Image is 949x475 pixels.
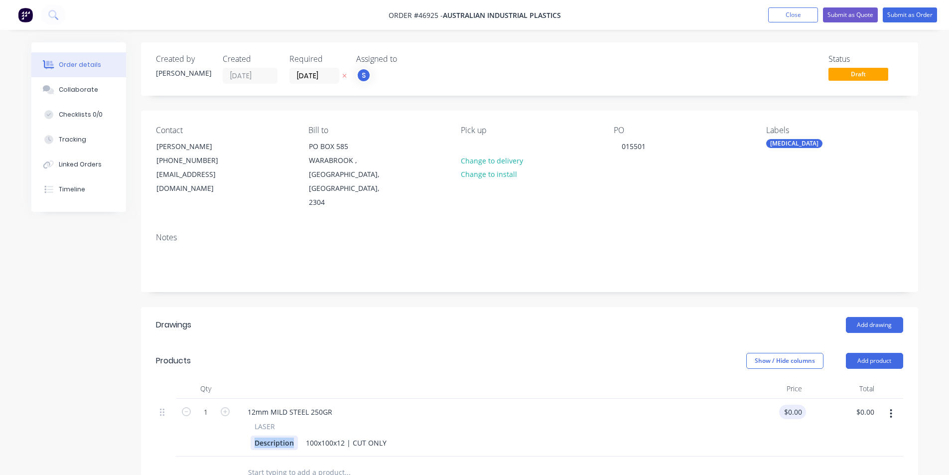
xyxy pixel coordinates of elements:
div: [PERSON_NAME] [156,140,239,154]
button: Checklists 0/0 [31,102,126,127]
div: Created by [156,54,211,64]
div: Timeline [59,185,85,194]
button: Collaborate [31,77,126,102]
div: Notes [156,233,903,242]
button: Show / Hide columns [746,353,823,369]
div: PO BOX 585 [309,140,392,154]
div: Qty [176,379,236,399]
span: LASER [255,421,275,432]
div: Pick up [461,126,597,135]
button: Add product [846,353,903,369]
div: Description [251,436,298,450]
div: Price [734,379,806,399]
div: [EMAIL_ADDRESS][DOMAIN_NAME] [156,167,239,195]
div: Linked Orders [59,160,102,169]
div: PO [614,126,750,135]
div: [PHONE_NUMBER] [156,154,239,167]
button: S [356,68,371,83]
span: AUSTRALIAN INDUSTRIAL PLASTICS [443,10,561,20]
div: Bill to [308,126,445,135]
button: Change to delivery [455,154,528,167]
div: Products [156,355,191,367]
div: Contact [156,126,292,135]
div: [MEDICAL_DATA] [766,139,822,148]
div: Tracking [59,135,86,144]
div: WARABROOK , [GEOGRAPHIC_DATA], [GEOGRAPHIC_DATA], 2304 [309,154,392,209]
div: Drawings [156,319,191,331]
div: 015501 [614,139,654,154]
button: Linked Orders [31,152,126,177]
div: Total [806,379,878,399]
img: Factory [18,7,33,22]
div: Collaborate [59,85,98,94]
div: Required [289,54,344,64]
div: Order details [59,60,101,69]
span: Draft [828,68,888,80]
button: Change to install [455,167,522,181]
div: PO BOX 585WARABROOK , [GEOGRAPHIC_DATA], [GEOGRAPHIC_DATA], 2304 [300,139,400,210]
div: 12mm MILD STEEL 250GR [240,405,340,419]
div: Assigned to [356,54,456,64]
div: Status [828,54,903,64]
button: Submit as Quote [823,7,878,22]
div: [PERSON_NAME][PHONE_NUMBER][EMAIL_ADDRESS][DOMAIN_NAME] [148,139,248,196]
button: Close [768,7,818,22]
span: Order #46925 - [389,10,443,20]
button: Timeline [31,177,126,202]
div: Labels [766,126,903,135]
button: Tracking [31,127,126,152]
div: [PERSON_NAME] [156,68,211,78]
button: Add drawing [846,317,903,333]
div: Created [223,54,277,64]
div: Checklists 0/0 [59,110,103,119]
button: Submit as Order [883,7,937,22]
button: Order details [31,52,126,77]
div: 100x100x12 | CUT ONLY [302,436,391,450]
